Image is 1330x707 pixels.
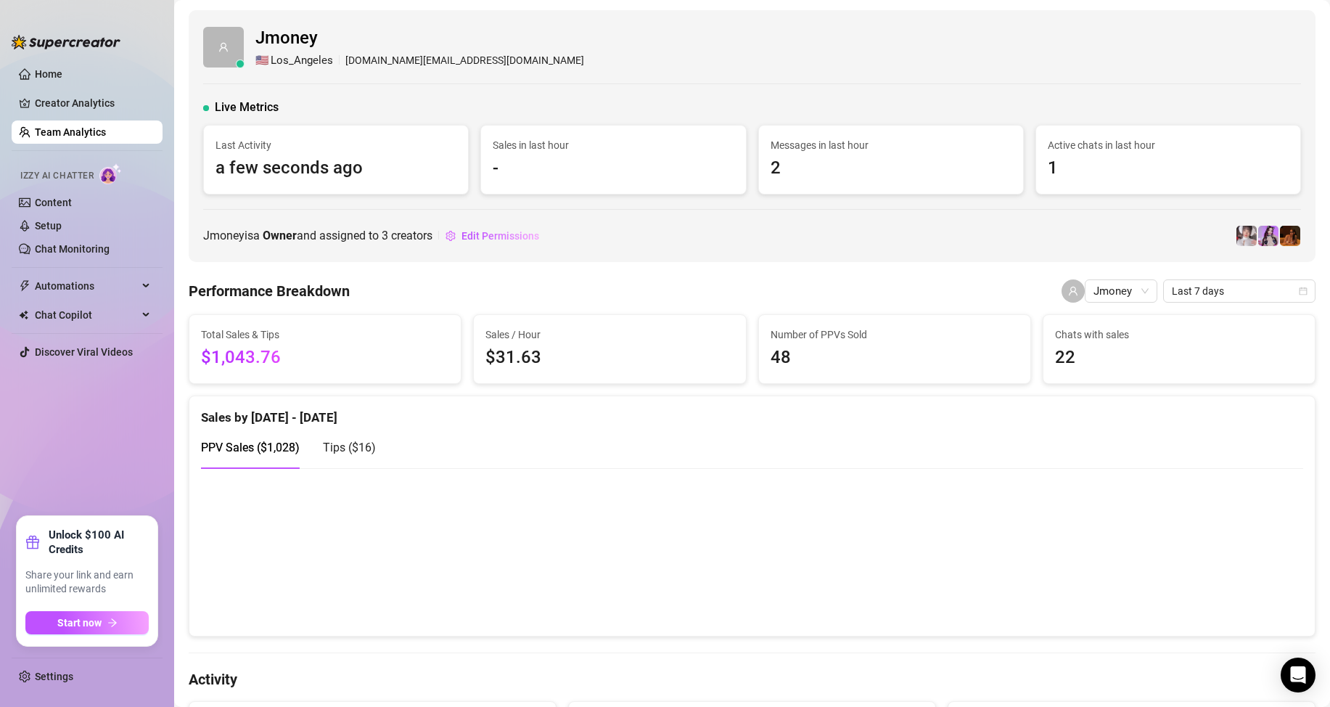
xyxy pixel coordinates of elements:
[1280,226,1300,246] img: PantheraX
[203,226,432,245] span: Jmoney is a and assigned to creators
[12,35,120,49] img: logo-BBDzfeDw.svg
[35,274,138,298] span: Automations
[215,155,456,182] span: a few seconds ago
[215,99,279,116] span: Live Metrics
[1055,344,1303,372] span: 22
[35,346,133,358] a: Discover Viral Videos
[35,91,151,115] a: Creator Analytics
[771,344,1019,372] span: 48
[771,327,1019,343] span: Number of PPVs Sold
[1048,155,1289,182] span: 1
[255,52,269,70] span: 🇺🇸
[1258,226,1278,246] img: Kisa
[1048,137,1289,153] span: Active chats in last hour
[771,155,1011,182] span: 2
[445,224,540,248] button: Edit Permissions
[461,230,539,242] span: Edit Permissions
[35,303,138,327] span: Chat Copilot
[218,42,229,52] span: user
[35,243,110,255] a: Chat Monitoring
[493,155,734,182] span: -
[99,163,122,184] img: AI Chatter
[485,344,734,372] span: $31.63
[485,327,734,343] span: Sales / Hour
[1068,286,1078,296] span: user
[107,618,118,628] span: arrow-right
[323,441,376,454] span: Tips ( $16 )
[25,568,149,597] span: Share your link and earn unlimited rewards
[201,327,449,343] span: Total Sales & Tips
[19,280,30,292] span: thunderbolt
[189,669,1315,690] h4: Activity
[25,535,40,549] span: gift
[20,169,94,183] span: Izzy AI Chatter
[201,441,300,454] span: PPV Sales ( $1,028 )
[1093,280,1149,302] span: Jmoney
[201,344,449,372] span: $1,043.76
[1055,327,1303,343] span: Chats with sales
[255,25,584,52] span: Jmoney
[35,671,73,682] a: Settings
[255,52,584,70] div: [DOMAIN_NAME][EMAIL_ADDRESS][DOMAIN_NAME]
[25,611,149,634] button: Start nowarrow-right
[263,229,297,242] b: Owner
[446,231,456,241] span: setting
[1299,287,1308,295] span: calendar
[215,137,456,153] span: Last Activity
[271,52,333,70] span: Los_Angeles
[382,229,388,242] span: 3
[189,281,350,301] h4: Performance Breakdown
[35,220,62,232] a: Setup
[1172,280,1307,302] span: Last 7 days
[1236,226,1257,246] img: Rosie
[35,68,62,80] a: Home
[35,126,106,138] a: Team Analytics
[49,528,149,557] strong: Unlock $100 AI Credits
[201,396,1303,428] div: Sales by [DATE] - [DATE]
[493,137,734,153] span: Sales in last hour
[1281,658,1315,692] div: Open Intercom Messenger
[771,137,1011,153] span: Messages in last hour
[19,310,28,320] img: Chat Copilot
[57,617,102,629] span: Start now
[35,197,72,208] a: Content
